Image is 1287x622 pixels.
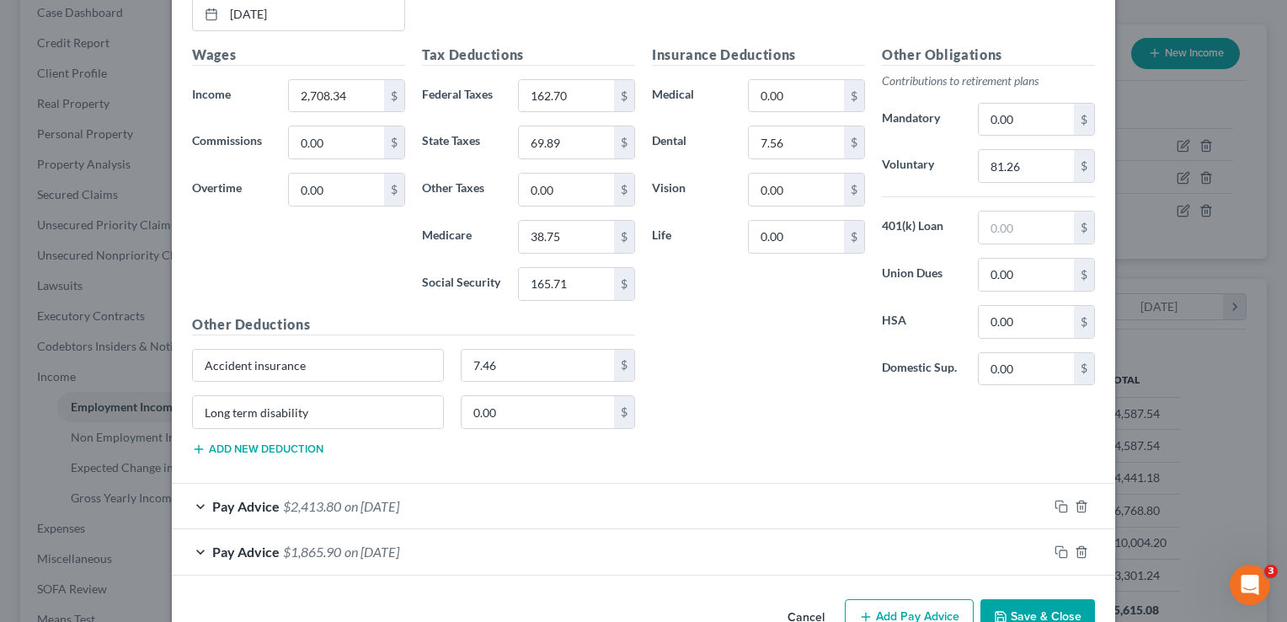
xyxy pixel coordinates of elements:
input: Specify... [193,396,443,428]
input: 0.00 [979,306,1074,338]
label: Other Taxes [414,173,510,206]
input: 0.00 [979,353,1074,385]
div: $ [614,80,634,112]
span: on [DATE] [344,498,399,514]
input: 0.00 [519,174,614,206]
input: 0.00 [462,350,615,382]
div: $ [1074,150,1094,182]
div: $ [1074,104,1094,136]
input: 0.00 [749,126,844,158]
label: State Taxes [414,126,510,159]
h5: Insurance Deductions [652,45,865,66]
span: on [DATE] [344,544,399,560]
label: Union Dues [873,258,969,292]
div: $ [614,126,634,158]
label: Voluntary [873,149,969,183]
div: $ [614,174,634,206]
input: 0.00 [749,174,844,206]
span: 3 [1264,565,1278,578]
input: Specify... [193,350,443,382]
input: 0.00 [749,80,844,112]
div: $ [384,126,404,158]
label: Social Security [414,267,510,301]
div: $ [614,268,634,300]
label: Commissions [184,126,280,159]
label: Life [643,220,740,254]
label: Dental [643,126,740,159]
label: HSA [873,305,969,339]
div: $ [1074,259,1094,291]
h5: Wages [192,45,405,66]
div: $ [1074,353,1094,385]
iframe: Intercom live chat [1230,565,1270,605]
span: $1,865.90 [283,544,341,560]
div: $ [1074,212,1094,244]
div: $ [384,174,404,206]
span: Pay Advice [212,544,280,560]
label: Medical [643,79,740,113]
h5: Tax Deductions [422,45,635,66]
input: 0.00 [519,221,614,253]
h5: Other Obligations [882,45,1095,66]
input: 0.00 [462,396,615,428]
input: 0.00 [979,259,1074,291]
div: $ [844,126,864,158]
div: $ [844,221,864,253]
div: $ [384,80,404,112]
input: 0.00 [979,212,1074,244]
span: Pay Advice [212,498,280,514]
label: Overtime [184,173,280,206]
p: Contributions to retirement plans [882,72,1095,89]
div: $ [844,80,864,112]
div: $ [614,396,634,428]
input: 0.00 [979,104,1074,136]
input: 0.00 [519,268,614,300]
h5: Other Deductions [192,314,635,335]
input: 0.00 [749,221,844,253]
input: 0.00 [519,80,614,112]
span: Income [192,87,231,101]
input: 0.00 [979,150,1074,182]
label: Federal Taxes [414,79,510,113]
div: $ [614,350,634,382]
input: 0.00 [289,174,384,206]
div: $ [614,221,634,253]
label: 401(k) Loan [873,211,969,244]
label: Medicare [414,220,510,254]
label: Vision [643,173,740,206]
div: $ [1074,306,1094,338]
div: $ [844,174,864,206]
label: Domestic Sup. [873,352,969,386]
input: 0.00 [519,126,614,158]
button: Add new deduction [192,442,323,456]
label: Mandatory [873,103,969,137]
input: 0.00 [289,126,384,158]
span: $2,413.80 [283,498,341,514]
input: 0.00 [289,80,384,112]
